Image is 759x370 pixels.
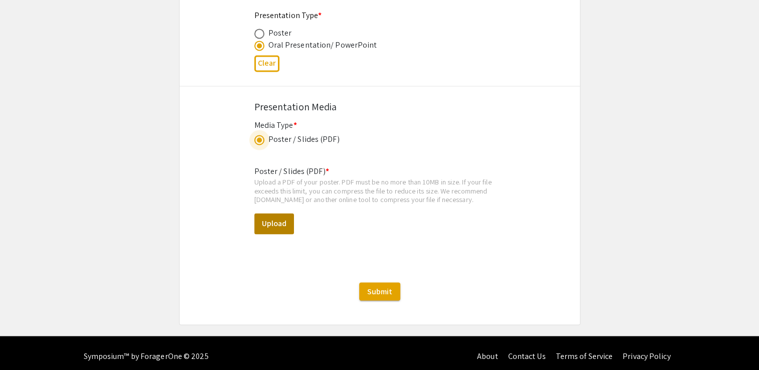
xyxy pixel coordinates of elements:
[254,10,322,21] mat-label: Presentation Type
[254,55,279,72] button: Clear
[254,99,505,114] div: Presentation Media
[254,120,297,130] mat-label: Media Type
[367,286,392,296] span: Submit
[268,133,340,145] div: Poster / Slides (PDF)
[359,282,400,300] button: Submit
[555,350,613,361] a: Terms of Service
[268,27,292,39] div: Poster
[254,177,505,204] div: Upload a PDF of your poster. PDF must be no more than 10MB in size. If your file exceeds this lim...
[254,213,294,234] button: Upload
[508,350,545,361] a: Contact Us
[254,166,329,176] mat-label: Poster / Slides (PDF)
[268,39,377,51] div: Oral Presentation/ PowerPoint
[477,350,498,361] a: About
[8,325,43,362] iframe: Chat
[623,350,670,361] a: Privacy Policy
